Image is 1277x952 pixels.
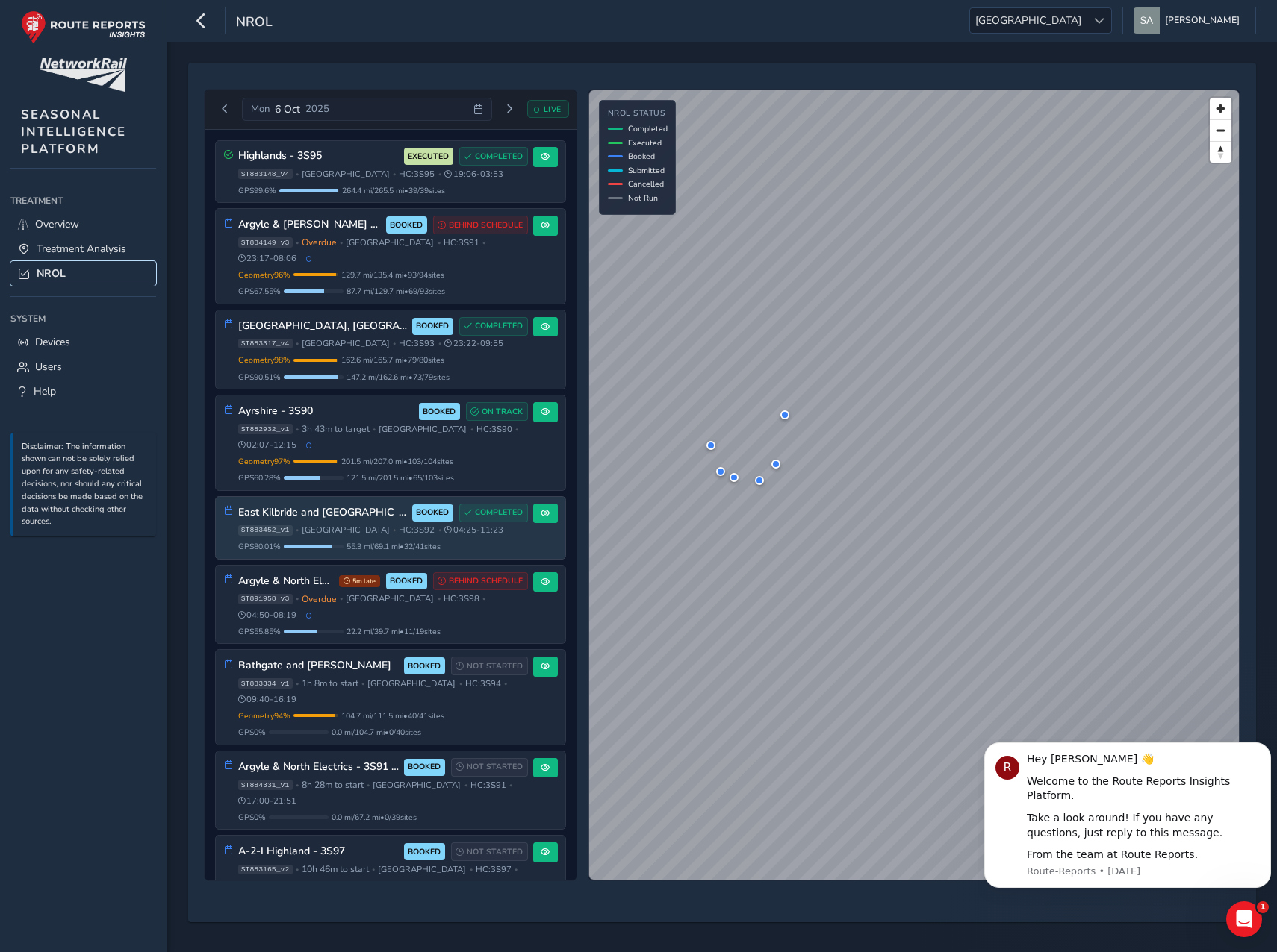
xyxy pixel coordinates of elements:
[34,384,56,398] span: Help
[438,170,441,178] span: •
[302,237,337,248] span: Overdue
[423,406,456,418] span: BOOKED
[238,541,281,552] span: GPS 80.01 %
[475,320,523,332] span: COMPLETED
[459,680,462,688] span: •
[608,109,668,119] h4: NROL Status
[476,864,512,875] span: HC: 3S97
[1226,901,1262,937] iframe: Intercom live chat
[275,102,300,116] span: 6 Oct
[347,626,441,637] span: 22.2 mi / 39.7 mi • 11 / 19 sites
[238,185,276,196] span: GPS 99.6 %
[238,424,293,434] span: ST882932_v1
[238,507,407,519] h3: East Kilbride and [GEOGRAPHIC_DATA]
[21,106,126,157] span: SEASONAL INTELLIGENCE PLATFORM
[341,456,453,467] span: 201.5 mi / 207.0 mi • 103 / 104 sites
[449,219,523,231] span: BEHIND SCHEDULE
[296,526,299,534] span: •
[341,269,444,281] span: 129.7 mi / 135.4 mi • 93 / 94 sites
[372,865,375,874] span: •
[238,269,290,281] span: Geometry 96 %
[302,863,369,875] span: 10h 46m to start
[470,425,473,433] span: •
[296,781,299,789] span: •
[10,237,156,261] a: Treatment Analysis
[302,593,337,605] span: Overdue
[10,307,156,330] div: System
[628,137,662,148] span: Executed
[416,507,449,519] span: BOOKED
[467,761,523,773] span: NOT STARTED
[238,472,281,483] span: GPS 60.28 %
[1210,98,1231,119] button: Zoom in
[238,845,399,858] h3: A-2-I Highland - 3S97
[367,678,456,689] span: [GEOGRAPHIC_DATA]
[1210,141,1231,163] button: Reset bearing to north
[515,865,518,874] span: •
[332,727,421,738] span: 0.0 mi / 104.7 mi • 0 / 40 sites
[465,678,501,689] span: HC: 3S94
[236,13,273,34] span: NROL
[504,680,507,688] span: •
[464,781,467,789] span: •
[238,372,281,383] span: GPS 90.51 %
[302,779,364,791] span: 8h 28m to start
[238,219,381,231] h3: Argyle & [PERSON_NAME] Circle - 3S91
[470,780,506,791] span: HC: 3S91
[475,151,523,163] span: COMPLETED
[238,795,297,807] span: 17:00 - 21:51
[393,526,396,534] span: •
[342,185,445,196] span: 264.4 mi / 265.5 mi • 39 / 39 sites
[978,739,1277,945] iframe: Intercom notifications message
[238,150,399,163] h3: Highlands - 3S95
[238,710,290,721] span: Geometry 94 %
[296,680,299,688] span: •
[238,727,266,738] span: GPS 0 %
[444,338,503,349] span: 23:22 - 09:55
[10,261,156,286] a: NROL
[10,212,156,237] a: Overview
[467,660,523,672] span: NOT STARTED
[238,865,293,875] span: ST883165_v2
[35,335,70,349] span: Devices
[449,575,523,587] span: BEHIND SCHEDULE
[347,286,445,297] span: 87.7 mi / 129.7 mi • 69 / 93 sites
[238,626,281,637] span: GPS 55.85 %
[378,864,466,875] span: [GEOGRAPHIC_DATA]
[238,405,414,418] h3: Ayrshire - 3S90
[482,406,523,418] span: ON TRACK
[238,575,334,588] h3: Argyle & North Electrics - 3S98 AM
[341,354,444,366] span: 162.6 mi / 165.7 mi • 79 / 80 sites
[238,880,297,891] span: 19:18 - 05:38
[1165,7,1240,34] span: [PERSON_NAME]
[438,526,441,534] span: •
[332,812,417,823] span: 0.0 mi / 67.2 mi • 0 / 39 sites
[1134,7,1245,34] button: [PERSON_NAME]
[296,425,299,433] span: •
[238,439,297,451] span: 02:07 - 12:15
[393,170,396,178] span: •
[251,102,270,116] span: Mon
[444,169,503,180] span: 19:06 - 03:53
[1210,119,1231,141] button: Zoom out
[238,761,399,774] h3: Argyle & North Electrics - 3S91 PM
[302,677,358,689] span: 1h 8m to start
[475,507,523,519] span: COMPLETED
[476,424,512,435] span: HC: 3S90
[10,354,156,379] a: Users
[515,425,518,433] span: •
[238,694,297,705] span: 09:40 - 16:19
[10,190,156,212] div: Treatment
[238,525,293,536] span: ST883452_v1
[482,239,485,247] span: •
[438,339,441,348] span: •
[37,242,126,256] span: Treatment Analysis
[296,239,299,247] span: •
[347,541,441,552] span: 55.3 mi / 69.1 mi • 32 / 41 sites
[628,151,655,162] span: Booked
[305,102,329,116] span: 2025
[10,330,156,354] a: Devices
